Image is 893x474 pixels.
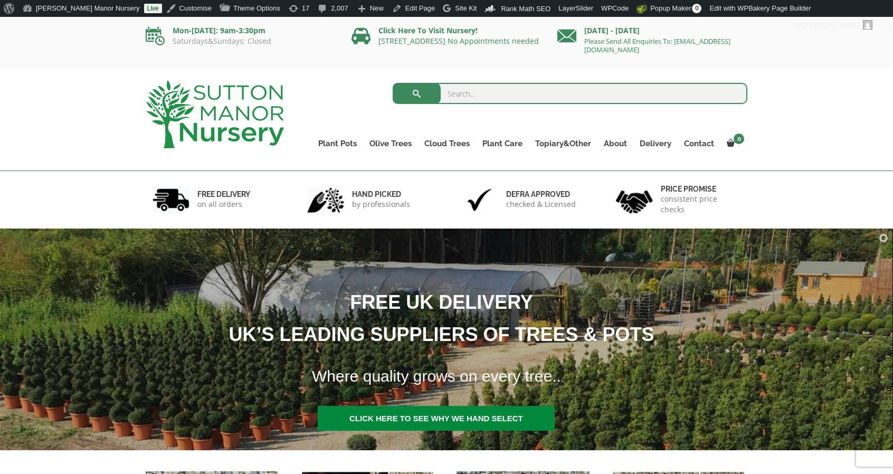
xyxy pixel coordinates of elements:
[146,24,336,37] p: Mon-[DATE]: 9am-3:30pm
[584,36,730,54] a: Please Send All Enquiries To: [EMAIL_ADDRESS][DOMAIN_NAME]
[557,24,747,37] p: [DATE] - [DATE]
[597,136,633,151] a: About
[803,21,860,29] span: [PERSON_NAME]
[153,186,189,213] img: 1.jpg
[529,136,597,151] a: Topiary&Other
[146,37,336,45] p: Saturdays&Sundays: Closed
[299,361,818,392] h1: Where quality grows on every tree..
[476,136,529,151] a: Plant Care
[378,25,478,35] a: Click Here To Visit Nursery!
[197,189,250,199] h6: FREE DELIVERY
[506,189,576,199] h6: Defra approved
[352,189,410,199] h6: hand picked
[146,80,284,148] img: logo
[197,199,250,210] p: on all orders
[678,136,720,151] a: Contact
[720,136,747,151] a: 0
[661,194,741,215] p: consistent price checks
[506,199,576,210] p: checked & Licensed
[633,136,678,151] a: Delivery
[378,36,539,46] a: [STREET_ADDRESS] No Appointments needed
[661,184,741,194] h6: Price promise
[53,286,816,350] h1: FREE UK DELIVERY UK’S LEADING SUPPLIERS OF TREES & POTS
[461,186,498,213] img: 3.jpg
[363,136,418,151] a: Olive Trees
[734,134,744,144] span: 0
[501,5,550,13] span: Rank Math SEO
[418,136,476,151] a: Cloud Trees
[312,136,363,151] a: Plant Pots
[455,4,477,12] span: Site Kit
[791,17,877,34] a: Hi,
[144,4,162,13] a: Live
[352,199,410,210] p: by professionals
[692,4,701,13] span: 0
[307,186,344,213] img: 2.jpg
[393,83,748,104] input: Search...
[616,184,653,216] img: 4.jpg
